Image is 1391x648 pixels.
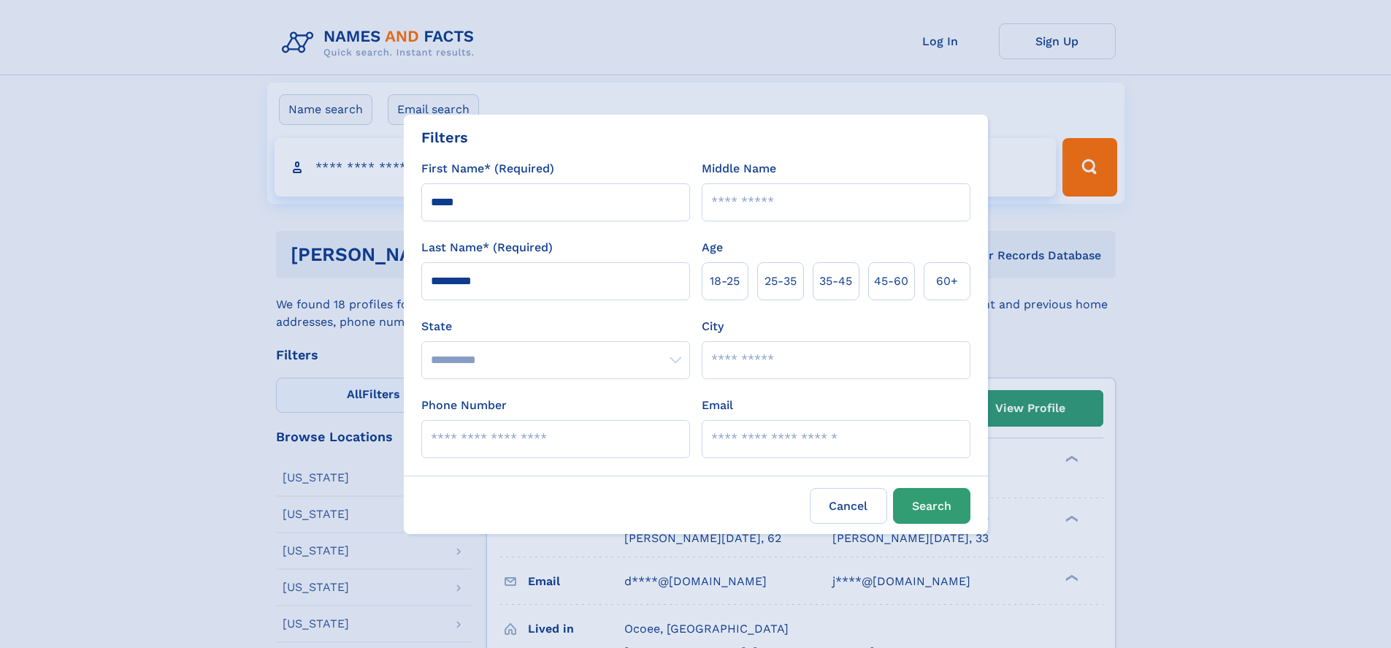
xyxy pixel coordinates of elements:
[421,126,468,148] div: Filters
[936,272,958,290] span: 60+
[893,488,970,524] button: Search
[874,272,908,290] span: 45‑60
[702,397,733,414] label: Email
[702,239,723,256] label: Age
[702,160,776,178] label: Middle Name
[421,318,690,335] label: State
[421,397,507,414] label: Phone Number
[421,239,553,256] label: Last Name* (Required)
[710,272,740,290] span: 18‑25
[421,160,554,178] label: First Name* (Required)
[810,488,887,524] label: Cancel
[819,272,852,290] span: 35‑45
[702,318,724,335] label: City
[765,272,797,290] span: 25‑35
